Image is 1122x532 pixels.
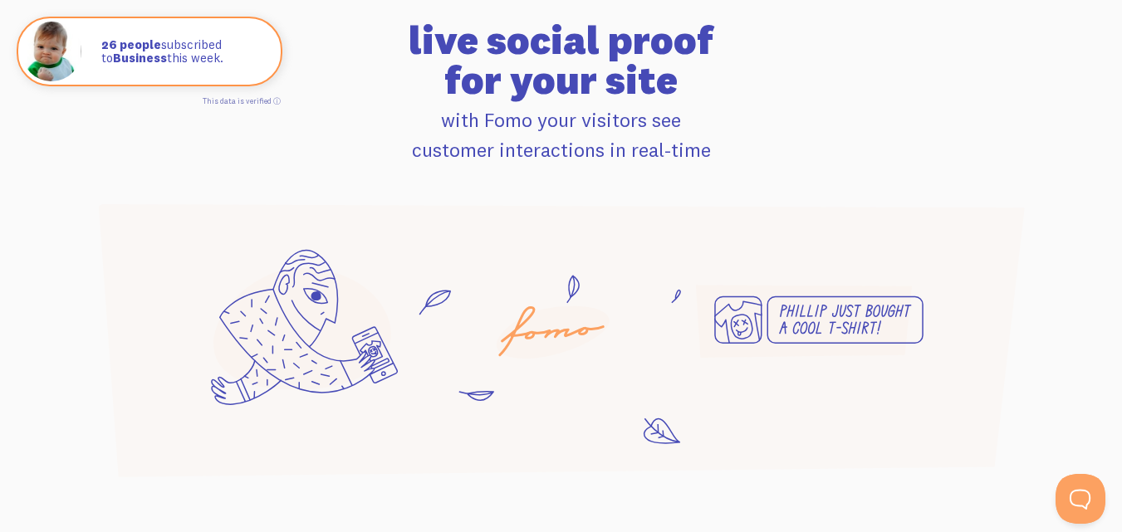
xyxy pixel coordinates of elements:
[113,50,167,66] strong: Business
[101,38,264,66] p: subscribed to this week.
[98,20,1025,100] h2: live social proof for your site
[1056,474,1105,524] iframe: Help Scout Beacon - Open
[203,96,281,105] a: This data is verified ⓘ
[22,22,81,81] img: Fomo
[101,37,161,52] strong: 26 people
[98,105,1025,164] p: with Fomo your visitors see customer interactions in real-time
